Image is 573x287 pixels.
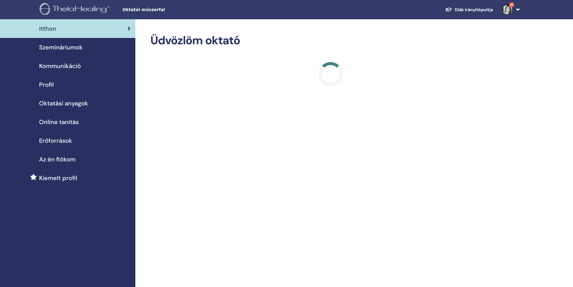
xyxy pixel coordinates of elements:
[39,24,56,33] span: itthon
[39,80,54,89] span: Profil
[39,61,81,70] span: Kommunikáció
[150,34,511,48] h2: Üdvözlöm oktató
[39,173,77,182] span: Kiemelt profil
[122,7,213,13] span: Oktatói műszerfal
[39,155,75,164] span: Az én fiókom
[39,99,88,108] span: Oktatási anyagok
[503,5,512,14] img: default.jpg
[39,43,83,52] span: Szemináriumok
[39,117,79,126] span: Online tanítás
[39,136,72,145] span: Erőforrások
[40,3,112,17] img: logo.png
[509,2,514,7] span: 4
[445,7,452,12] img: graduation-cap-white.svg
[440,4,498,15] a: Diák irányítópultja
